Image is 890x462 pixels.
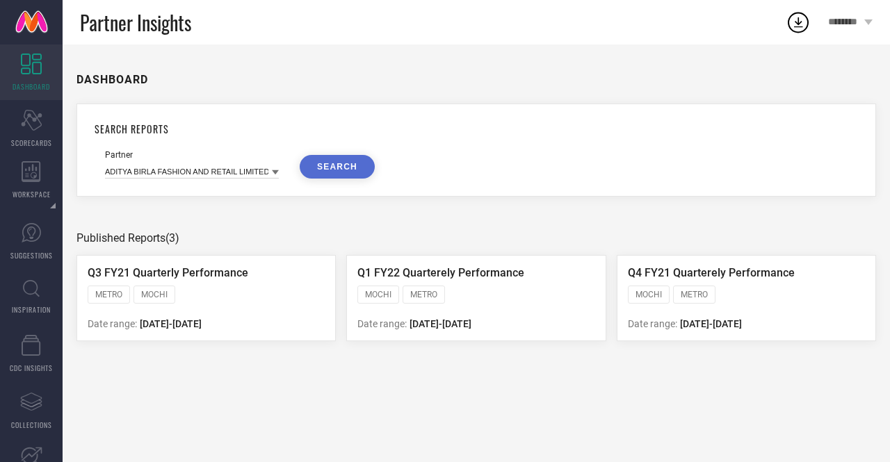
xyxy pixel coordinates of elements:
span: SUGGESTIONS [10,250,53,261]
span: MOCHI [636,290,662,299]
span: METRO [410,290,437,299]
span: WORKSPACE [13,189,51,199]
span: MOCHI [141,290,168,299]
span: COLLECTIONS [11,420,52,430]
span: Q1 FY22 Quarterely Performance [357,266,524,279]
span: DASHBOARD [13,81,50,92]
div: Partner [105,150,279,160]
span: Date range: [357,318,407,329]
span: MOCHI [365,290,391,299]
span: METRO [95,290,122,299]
span: [DATE] - [DATE] [680,318,742,329]
span: CDC INSIGHTS [10,363,53,373]
div: Open download list [786,10,811,35]
span: SCORECARDS [11,138,52,148]
span: Date range: [88,318,137,329]
button: SEARCH [300,155,375,179]
span: Q4 FY21 Quarterely Performance [628,266,795,279]
span: Partner Insights [80,8,191,37]
span: [DATE] - [DATE] [140,318,202,329]
span: METRO [681,290,708,299]
span: INSPIRATION [12,304,51,315]
span: Date range: [628,318,677,329]
h1: SEARCH REPORTS [95,122,858,136]
span: Q3 FY21 Quarterly Performance [88,266,248,279]
h1: DASHBOARD [76,73,148,86]
span: [DATE] - [DATE] [410,318,471,329]
div: Published Reports (3) [76,231,876,245]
